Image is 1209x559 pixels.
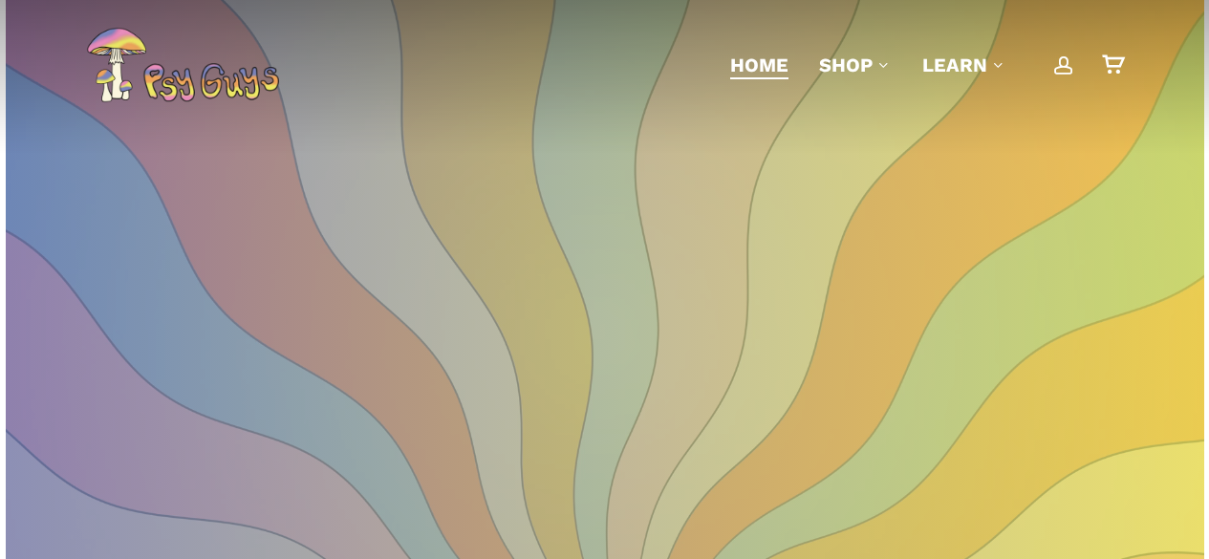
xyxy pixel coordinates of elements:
span: Shop [819,54,873,76]
a: Shop [819,52,892,78]
a: Learn [922,52,1006,78]
img: PsyGuys [86,27,279,103]
a: Home [730,52,788,78]
span: Home [730,54,788,76]
span: Learn [922,54,987,76]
